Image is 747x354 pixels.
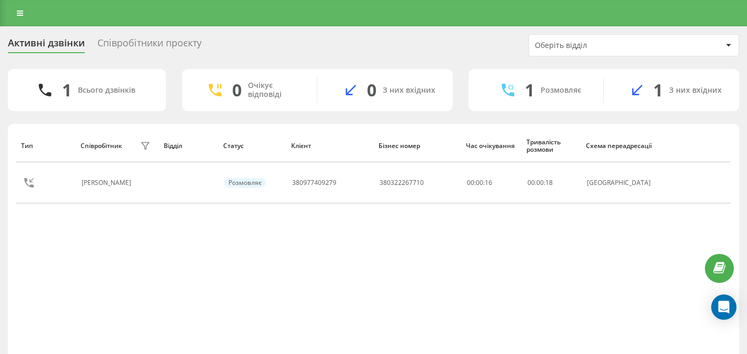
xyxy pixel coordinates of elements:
[536,178,544,187] span: 00
[669,86,722,95] div: З них вхідних
[8,37,85,54] div: Активні дзвінки
[224,178,266,188] div: Розмовляє
[62,80,72,100] div: 1
[367,80,376,100] div: 0
[164,142,213,150] div: Відділ
[541,86,581,95] div: Розмовляє
[248,81,301,99] div: Очікує відповіді
[586,142,666,150] div: Схема переадресації
[711,294,736,320] div: Open Intercom Messenger
[466,142,516,150] div: Час очікування
[82,179,134,186] div: [PERSON_NAME]
[21,142,71,150] div: Тип
[653,80,663,100] div: 1
[535,41,661,50] div: Оберіть відділ
[525,80,534,100] div: 1
[78,86,135,95] div: Всього дзвінків
[383,86,435,95] div: З них вхідних
[467,179,516,186] div: 00:00:16
[527,178,535,187] span: 00
[232,80,242,100] div: 0
[223,142,281,150] div: Статус
[545,178,553,187] span: 18
[526,139,576,154] div: Тривалість розмови
[291,142,368,150] div: Клієнт
[587,179,665,186] div: [GEOGRAPHIC_DATA]
[527,179,553,186] div: : :
[97,37,202,54] div: Співробітники проєкту
[292,179,336,186] div: 380977409279
[81,142,122,150] div: Співробітник
[380,179,424,186] div: 380322267710
[379,142,456,150] div: Бізнес номер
